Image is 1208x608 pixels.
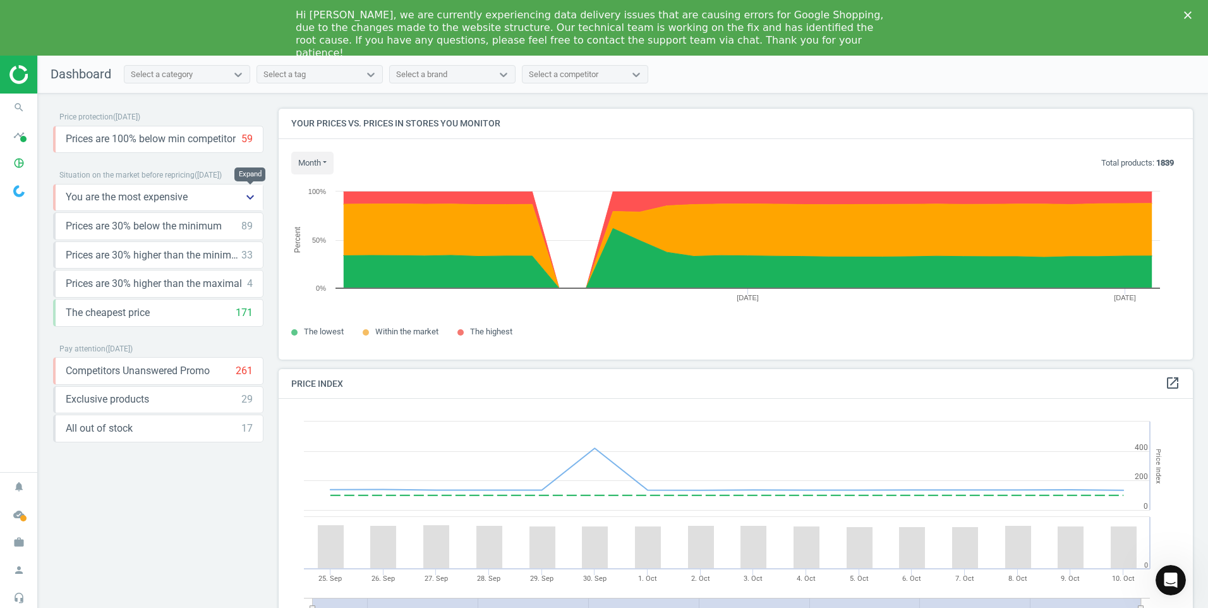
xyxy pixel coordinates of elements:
i: cloud_done [7,502,31,526]
tspan: 10. Oct [1112,575,1135,583]
span: Pay attention [59,344,106,353]
span: Dashboard [51,66,111,82]
span: ( [DATE] ) [113,112,140,121]
div: Expand [234,167,265,181]
span: Prices are 30% below the minimum [66,219,222,233]
tspan: 9. Oct [1061,575,1080,583]
img: ajHJNr6hYgQAAAAASUVORK5CYII= [9,65,99,84]
tspan: 5. Oct [850,575,869,583]
img: wGWNvw8QSZomAAAAABJRU5ErkJggg== [13,185,25,197]
i: keyboard_arrow_down [243,190,258,205]
tspan: 26. Sep [371,575,395,583]
a: open_in_new [1165,375,1180,392]
div: 29 [241,392,253,406]
i: notifications [7,475,31,499]
span: Within the market [375,327,438,336]
tspan: 7. Oct [955,575,974,583]
text: 0 [1144,561,1148,569]
span: ( [DATE] ) [106,344,133,353]
p: Total products: [1101,157,1174,169]
i: person [7,558,31,582]
span: Situation on the market before repricing [59,171,195,179]
span: You are the most expensive [66,190,188,204]
div: Select a tag [263,69,306,80]
div: 4 [247,277,253,291]
span: All out of stock [66,422,133,435]
i: pie_chart_outlined [7,151,31,175]
div: Close [1184,11,1197,19]
tspan: 4. Oct [797,575,816,583]
span: Prices are 30% higher than the maximal [66,277,242,291]
i: timeline [7,123,31,147]
tspan: 27. Sep [425,575,448,583]
i: work [7,530,31,554]
span: The highest [470,327,512,336]
span: Prices are 30% higher than the minimum [66,248,241,262]
span: The lowest [304,327,344,336]
tspan: 6. Oct [902,575,921,583]
div: Select a brand [396,69,447,80]
div: 33 [241,248,253,262]
button: month [291,152,334,174]
i: open_in_new [1165,375,1180,391]
text: 400 [1135,443,1148,452]
button: keyboard_arrow_down [238,185,263,210]
text: 100% [308,188,326,195]
text: 200 [1135,472,1148,481]
div: Select a competitor [529,69,598,80]
div: Hi [PERSON_NAME], we are currently experiencing data delivery issues that are causing errors for ... [296,9,892,59]
tspan: 8. Oct [1008,575,1027,583]
span: Exclusive products [66,392,149,406]
iframe: Intercom live chat [1156,565,1186,595]
div: 171 [236,306,253,320]
div: 89 [241,219,253,233]
span: Prices are 100% below min competitor [66,132,236,146]
tspan: [DATE] [1114,294,1136,301]
span: ( [DATE] ) [195,171,222,179]
span: Price protection [59,112,113,121]
tspan: Price Index [1154,449,1163,483]
span: Competitors Unanswered Promo [66,364,210,378]
h4: Price Index [279,369,1193,399]
tspan: Percent [293,226,302,253]
div: 59 [241,132,253,146]
tspan: 2. Oct [691,575,710,583]
tspan: 3. Oct [744,575,763,583]
div: Select a category [131,69,193,80]
b: 1839 [1156,158,1174,167]
tspan: 29. Sep [530,575,553,583]
span: The cheapest price [66,306,150,320]
div: 17 [241,422,253,435]
div: 261 [236,364,253,378]
tspan: 25. Sep [318,575,342,583]
tspan: [DATE] [737,294,759,301]
tspan: 28. Sep [477,575,500,583]
tspan: 1. Oct [638,575,657,583]
text: 0% [316,284,326,292]
tspan: 30. Sep [583,575,607,583]
h4: Your prices vs. prices in stores you monitor [279,109,1193,138]
text: 0 [1144,502,1148,511]
i: search [7,95,31,119]
text: 50% [312,236,326,244]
